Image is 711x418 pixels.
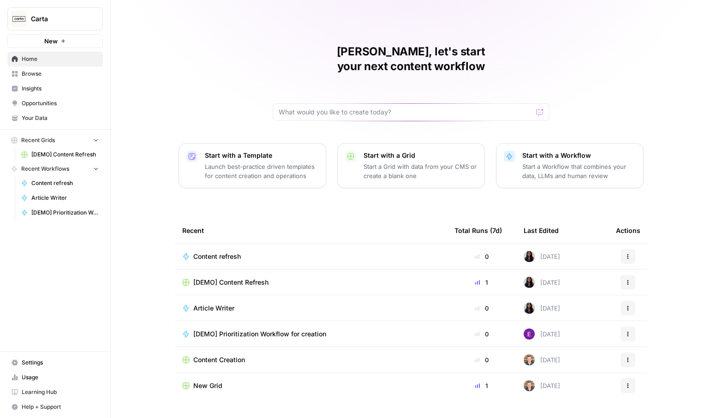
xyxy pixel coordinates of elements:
[7,66,103,81] a: Browse
[524,303,535,314] img: rox323kbkgutb4wcij4krxobkpon
[17,191,103,205] a: Article Writer
[22,358,99,367] span: Settings
[337,143,485,188] button: Start with a GridStart a Grid with data from your CMS or create a blank one
[7,7,103,30] button: Workspace: Carta
[193,304,234,313] span: Article Writer
[182,381,440,390] a: New Grid
[182,278,440,287] a: [DEMO] Content Refresh
[522,162,636,180] p: Start a Workflow that combines your data, LLMs and human review
[17,205,103,220] a: [DEMO] Prioritization Workflow for creation
[7,370,103,385] a: Usage
[7,111,103,125] a: Your Data
[31,14,87,24] span: Carta
[7,52,103,66] a: Home
[616,218,640,243] div: Actions
[524,277,560,288] div: [DATE]
[22,55,99,63] span: Home
[524,328,560,340] div: [DATE]
[22,70,99,78] span: Browse
[193,329,326,339] span: [DEMO] Prioritization Workflow for creation
[524,251,535,262] img: rox323kbkgutb4wcij4krxobkpon
[522,151,636,160] p: Start with a Workflow
[7,133,103,147] button: Recent Grids
[454,355,509,364] div: 0
[31,179,99,187] span: Content refresh
[22,114,99,122] span: Your Data
[454,304,509,313] div: 0
[454,252,509,261] div: 0
[7,34,103,48] button: New
[279,107,532,117] input: What would you like to create today?
[524,328,535,340] img: tb834r7wcu795hwbtepf06oxpmnl
[524,380,535,391] img: 50s1itr6iuawd1zoxsc8bt0iyxwq
[179,143,326,188] button: Start with a TemplateLaunch best-practice driven templates for content creation and operations
[205,162,318,180] p: Launch best-practice driven templates for content creation and operations
[7,385,103,400] a: Learning Hub
[364,151,477,160] p: Start with a Grid
[454,329,509,339] div: 0
[17,147,103,162] a: [DEMO] Content Refresh
[7,400,103,414] button: Help + Support
[182,252,440,261] a: Content refresh
[7,96,103,111] a: Opportunities
[524,251,560,262] div: [DATE]
[31,194,99,202] span: Article Writer
[31,209,99,217] span: [DEMO] Prioritization Workflow for creation
[454,218,502,243] div: Total Runs (7d)
[524,354,560,365] div: [DATE]
[193,252,241,261] span: Content refresh
[11,11,27,27] img: Carta Logo
[496,143,644,188] button: Start with a WorkflowStart a Workflow that combines your data, LLMs and human review
[7,162,103,176] button: Recent Workflows
[182,355,440,364] a: Content Creation
[524,380,560,391] div: [DATE]
[454,381,509,390] div: 1
[182,218,440,243] div: Recent
[193,355,245,364] span: Content Creation
[182,329,440,339] a: [DEMO] Prioritization Workflow for creation
[44,36,58,46] span: New
[17,176,103,191] a: Content refresh
[524,303,560,314] div: [DATE]
[22,84,99,93] span: Insights
[205,151,318,160] p: Start with a Template
[364,162,477,180] p: Start a Grid with data from your CMS or create a blank one
[21,165,69,173] span: Recent Workflows
[22,99,99,107] span: Opportunities
[7,81,103,96] a: Insights
[21,136,55,144] span: Recent Grids
[182,304,440,313] a: Article Writer
[524,277,535,288] img: rox323kbkgutb4wcij4krxobkpon
[22,388,99,396] span: Learning Hub
[193,381,222,390] span: New Grid
[524,218,559,243] div: Last Edited
[193,278,269,287] span: [DEMO] Content Refresh
[22,373,99,382] span: Usage
[524,354,535,365] img: 50s1itr6iuawd1zoxsc8bt0iyxwq
[454,278,509,287] div: 1
[273,44,550,74] h1: [PERSON_NAME], let's start your next content workflow
[22,403,99,411] span: Help + Support
[7,355,103,370] a: Settings
[31,150,99,159] span: [DEMO] Content Refresh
